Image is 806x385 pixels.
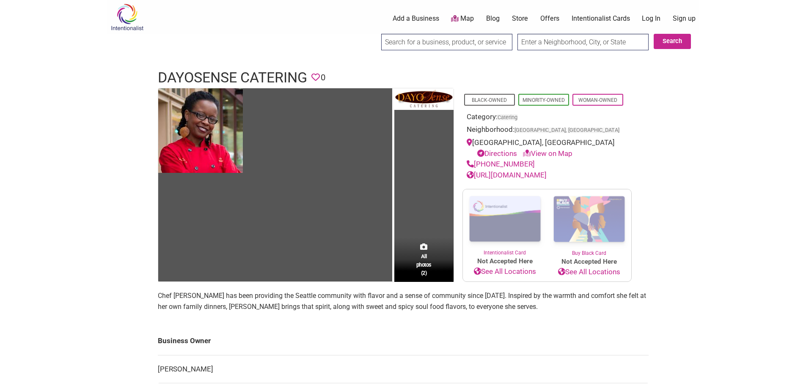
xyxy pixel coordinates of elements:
[158,68,307,88] h1: DayoSense Catering
[512,14,528,23] a: Store
[463,266,547,277] a: See All Locations
[498,114,517,120] a: Catering
[477,149,517,158] a: Directions
[547,189,631,257] a: Buy Black Card
[107,3,147,31] img: Intentionalist
[523,97,565,103] a: Minority-Owned
[463,189,547,257] a: Intentionalist Card
[158,290,649,312] p: Chef [PERSON_NAME] has been providing the Seattle community with flavor and a sense of community ...
[467,137,627,159] div: [GEOGRAPHIC_DATA], [GEOGRAPHIC_DATA]
[158,327,649,355] td: Business Owner
[467,160,535,168] a: [PHONE_NUMBER]
[578,97,617,103] a: Woman-Owned
[451,14,474,24] a: Map
[547,267,631,278] a: See All Locations
[572,14,630,23] a: Intentionalist Cards
[158,355,649,383] td: [PERSON_NAME]
[486,14,500,23] a: Blog
[463,257,547,266] span: Not Accepted Here
[472,97,507,103] a: Black-Owned
[311,71,320,84] span: You must be logged in to save favorites.
[523,149,572,158] a: View on Map
[654,34,691,49] button: Search
[642,14,660,23] a: Log In
[540,14,559,23] a: Offers
[467,112,627,125] div: Category:
[547,189,631,249] img: Buy Black Card
[467,124,627,137] div: Neighborhood:
[514,128,619,133] span: [GEOGRAPHIC_DATA], [GEOGRAPHIC_DATA]
[393,14,439,23] a: Add a Business
[467,171,547,179] a: [URL][DOMAIN_NAME]
[463,189,547,249] img: Intentionalist Card
[517,34,649,50] input: Enter a Neighborhood, City, or State
[673,14,696,23] a: Sign up
[321,71,325,84] span: 0
[547,257,631,267] span: Not Accepted Here
[381,34,512,50] input: Search for a business, product, or service
[416,252,432,276] span: All photos (2)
